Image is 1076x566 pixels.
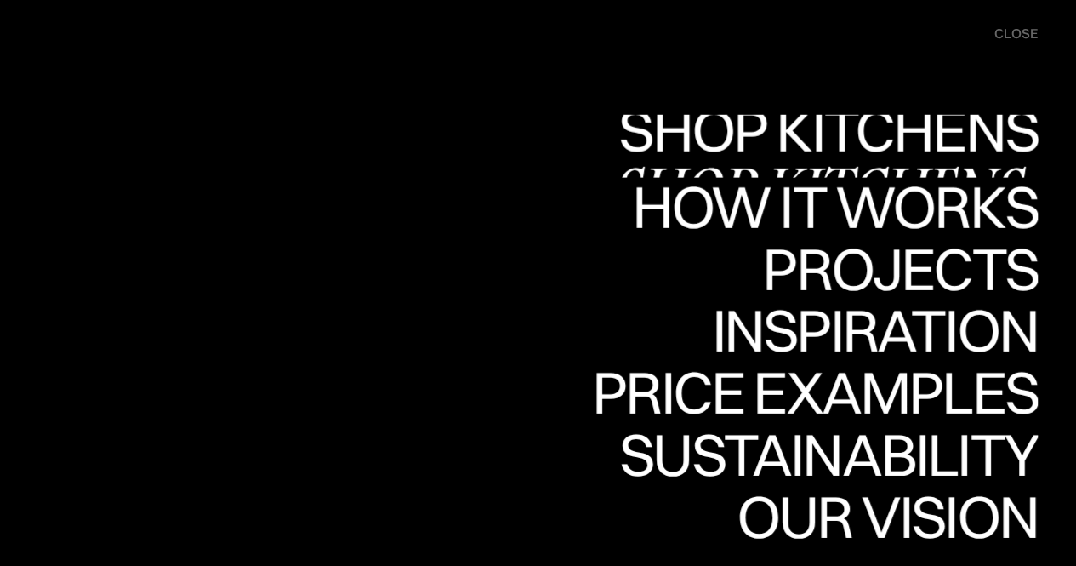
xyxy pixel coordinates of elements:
[610,100,1038,160] div: Shop Kitchens
[994,25,1038,43] div: close
[977,17,1038,51] div: menu
[610,115,1038,177] a: Shop KitchensShop Kitchens
[628,177,1038,237] div: How it works
[592,363,1038,422] div: Price examples
[605,425,1038,484] div: Sustainability
[722,487,1038,546] div: Our vision
[688,360,1038,420] div: Inspiration
[628,177,1038,239] a: How it worksHow it works
[762,298,1038,357] div: Projects
[610,160,1038,220] div: Shop Kitchens
[628,237,1038,296] div: How it works
[592,422,1038,482] div: Price examples
[688,300,1038,363] a: InspirationInspiration
[605,484,1038,544] div: Sustainability
[762,238,1038,298] div: Projects
[762,238,1038,300] a: ProjectsProjects
[688,300,1038,360] div: Inspiration
[592,363,1038,425] a: Price examplesPrice examples
[722,487,1038,549] a: Our visionOur vision
[605,425,1038,487] a: SustainabilitySustainability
